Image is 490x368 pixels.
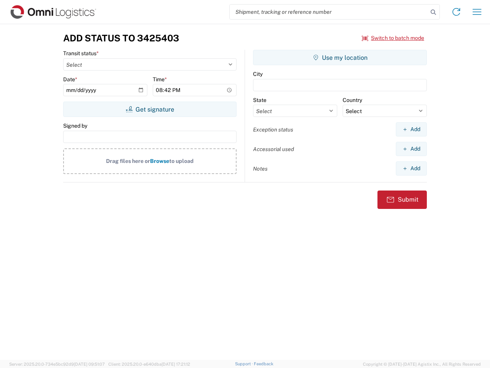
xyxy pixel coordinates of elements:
[63,76,77,83] label: Date
[253,97,266,103] label: State
[63,122,87,129] label: Signed by
[396,142,427,156] button: Add
[343,97,362,103] label: Country
[235,361,254,366] a: Support
[253,126,293,133] label: Exception status
[362,32,424,44] button: Switch to batch mode
[254,361,273,366] a: Feedback
[253,71,263,77] label: City
[63,102,237,117] button: Get signature
[253,165,268,172] label: Notes
[106,158,150,164] span: Drag files here or
[253,146,294,153] label: Accessorial used
[162,362,190,366] span: [DATE] 17:21:12
[74,362,105,366] span: [DATE] 09:51:07
[150,158,169,164] span: Browse
[169,158,194,164] span: to upload
[377,191,427,209] button: Submit
[63,33,179,44] h3: Add Status to 3425403
[153,76,167,83] label: Time
[396,122,427,136] button: Add
[63,50,99,57] label: Transit status
[230,5,428,19] input: Shipment, tracking or reference number
[363,361,481,368] span: Copyright © [DATE]-[DATE] Agistix Inc., All Rights Reserved
[108,362,190,366] span: Client: 2025.20.0-e640dba
[9,362,105,366] span: Server: 2025.20.0-734e5bc92d9
[396,161,427,176] button: Add
[253,50,427,65] button: Use my location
